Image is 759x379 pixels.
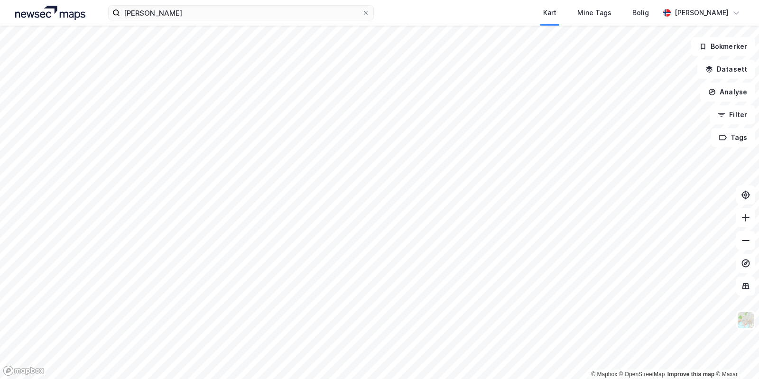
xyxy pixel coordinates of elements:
[675,7,729,18] div: [PERSON_NAME]
[577,7,611,18] div: Mine Tags
[543,7,556,18] div: Kart
[711,128,755,147] button: Tags
[712,333,759,379] div: Kontrollprogram for chat
[667,371,714,378] a: Improve this map
[710,105,755,124] button: Filter
[15,6,85,20] img: logo.a4113a55bc3d86da70a041830d287a7e.svg
[3,365,45,376] a: Mapbox homepage
[697,60,755,79] button: Datasett
[712,333,759,379] iframe: Chat Widget
[120,6,362,20] input: Søk på adresse, matrikkel, gårdeiere, leietakere eller personer
[700,83,755,102] button: Analyse
[691,37,755,56] button: Bokmerker
[737,311,755,329] img: Z
[591,371,617,378] a: Mapbox
[632,7,649,18] div: Bolig
[619,371,665,378] a: OpenStreetMap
